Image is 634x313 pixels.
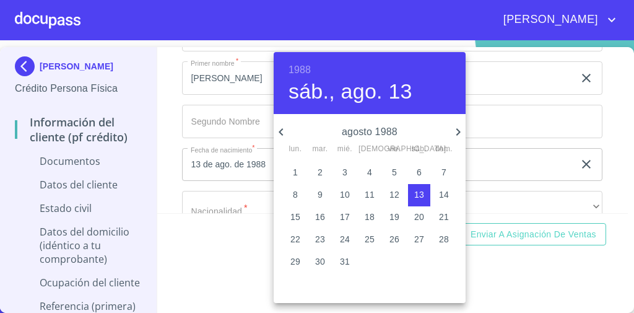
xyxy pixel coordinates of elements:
button: 30 [309,251,331,273]
button: 5 [383,162,406,184]
button: 11 [358,184,381,206]
button: 24 [334,229,356,251]
button: 1988 [289,61,311,79]
button: 22 [284,229,306,251]
p: 30 [315,255,325,268]
p: 3 [342,166,347,179]
button: 4 [358,162,381,184]
p: 8 [293,188,298,201]
p: 14 [439,188,449,201]
span: vie. [383,143,406,156]
p: 25 [365,233,375,245]
span: mié. [334,143,356,156]
p: 15 [290,211,300,223]
p: 16 [315,211,325,223]
p: 9 [318,188,323,201]
p: 7 [441,166,446,179]
button: 8 [284,184,306,206]
p: 21 [439,211,449,223]
button: 25 [358,229,381,251]
button: 20 [408,206,430,229]
button: 26 [383,229,406,251]
p: 29 [290,255,300,268]
p: 24 [340,233,350,245]
p: 2 [318,166,323,179]
button: 23 [309,229,331,251]
button: 1 [284,162,306,184]
p: 17 [340,211,350,223]
p: 4 [367,166,372,179]
button: 16 [309,206,331,229]
button: 13 [408,184,430,206]
button: 2 [309,162,331,184]
span: sáb. [408,143,430,156]
span: dom. [433,143,455,156]
button: 21 [433,206,455,229]
button: 29 [284,251,306,273]
button: 27 [408,229,430,251]
button: 3 [334,162,356,184]
button: 28 [433,229,455,251]
button: 7 [433,162,455,184]
button: 18 [358,206,381,229]
button: 17 [334,206,356,229]
p: 19 [389,211,399,223]
p: 6 [417,166,422,179]
button: 31 [334,251,356,273]
p: 31 [340,255,350,268]
p: 1 [293,166,298,179]
p: 18 [365,211,375,223]
button: 15 [284,206,306,229]
button: 14 [433,184,455,206]
span: [DEMOGRAPHIC_DATA]. [358,143,381,156]
p: 22 [290,233,300,245]
button: 12 [383,184,406,206]
button: 6 [408,162,430,184]
p: 27 [414,233,424,245]
p: 12 [389,188,399,201]
p: 5 [392,166,397,179]
span: mar. [309,143,331,156]
p: agosto 1988 [289,125,451,139]
p: 10 [340,188,350,201]
p: 13 [414,188,424,201]
p: 11 [365,188,375,201]
button: 9 [309,184,331,206]
p: 20 [414,211,424,223]
p: 23 [315,233,325,245]
button: 19 [383,206,406,229]
p: 28 [439,233,449,245]
button: 10 [334,184,356,206]
p: 26 [389,233,399,245]
button: sáb., ago. 13 [289,79,412,105]
span: lun. [284,143,306,156]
